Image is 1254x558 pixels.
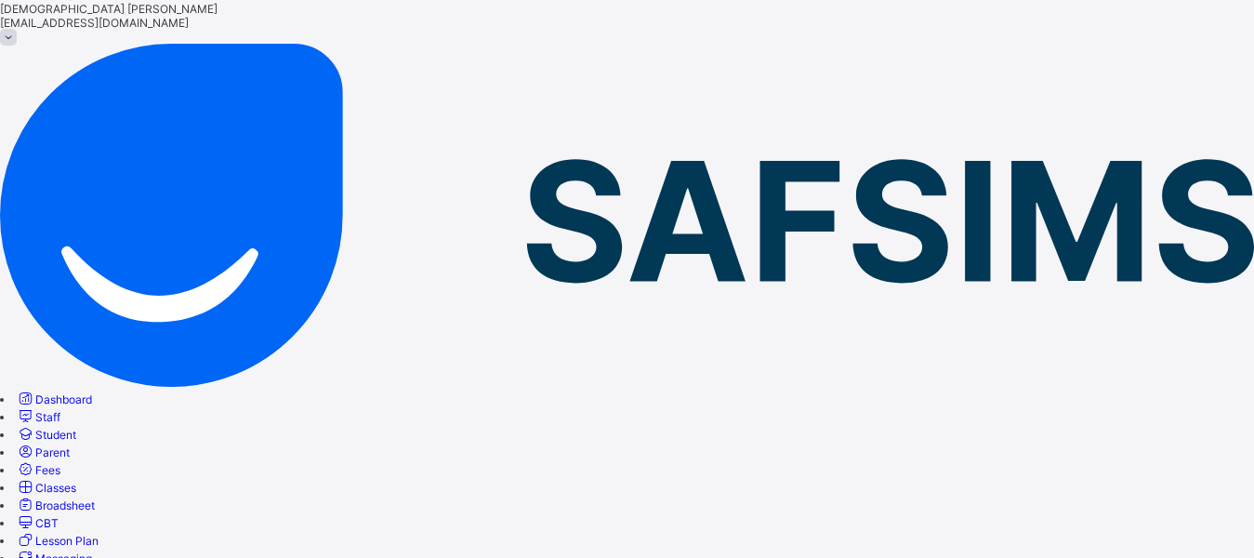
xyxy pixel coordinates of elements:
[16,516,59,530] a: CBT
[16,481,76,495] a: Classes
[35,463,60,477] span: Fees
[35,392,92,406] span: Dashboard
[16,428,76,442] a: Student
[16,410,60,424] a: Staff
[16,392,92,406] a: Dashboard
[16,534,99,548] a: Lesson Plan
[35,428,76,442] span: Student
[35,481,76,495] span: Classes
[35,498,95,512] span: Broadsheet
[35,516,59,530] span: CBT
[16,498,95,512] a: Broadsheet
[16,463,60,477] a: Fees
[35,534,99,548] span: Lesson Plan
[35,445,70,459] span: Parent
[35,410,60,424] span: Staff
[16,445,70,459] a: Parent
